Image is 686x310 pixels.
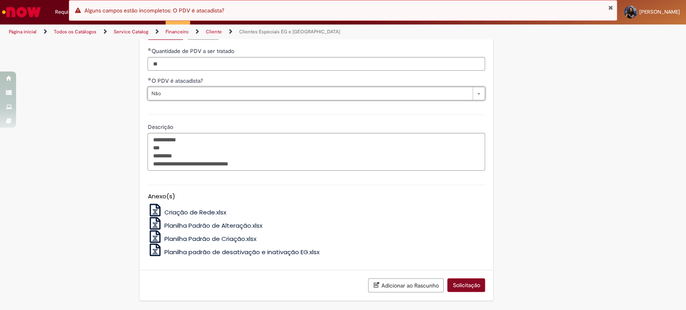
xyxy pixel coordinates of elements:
[164,235,256,243] span: Planilha Padrão de Criação.xlsx
[6,24,451,39] ul: Trilhas de página
[639,8,680,15] span: [PERSON_NAME]
[54,29,96,35] a: Todos os Catálogos
[147,208,226,216] a: Criação de Rede.xlsx
[55,8,83,16] span: Requisições
[608,4,613,11] button: Fechar Notificação
[147,48,151,51] span: Obrigatório Preenchido
[447,278,485,292] button: Solicitação
[84,7,224,14] span: Alguns campos estão incompletos: O PDV é atacadista?
[206,29,222,35] a: Cliente
[1,4,42,20] img: ServiceNow
[147,123,174,131] span: Descrição
[147,77,151,81] span: Obrigatório Preenchido
[164,248,319,256] span: Planilha padrão de desativação e inativação EG.xlsx
[147,57,485,71] input: Quantidade de PDV a ser tratado
[147,221,262,230] a: Planilha Padrão de Alteração.xlsx
[368,278,444,292] button: Adicionar ao Rascunho
[164,221,262,230] span: Planilha Padrão de Alteração.xlsx
[147,193,485,200] h5: Anexo(s)
[147,248,319,256] a: Planilha padrão de desativação e inativação EG.xlsx
[114,29,148,35] a: Service Catalog
[147,235,256,243] a: Planilha Padrão de Criação.xlsx
[147,133,485,171] textarea: Descrição
[151,77,204,84] span: O PDV é atacadista?
[164,208,226,216] span: Criação de Rede.xlsx
[239,29,340,35] a: Clientes Especiais EG e [GEOGRAPHIC_DATA]
[151,87,469,100] span: Não
[9,29,37,35] a: Página inicial
[166,29,188,35] a: Financeiro
[151,47,235,55] span: Quantidade de PDV a ser tratado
